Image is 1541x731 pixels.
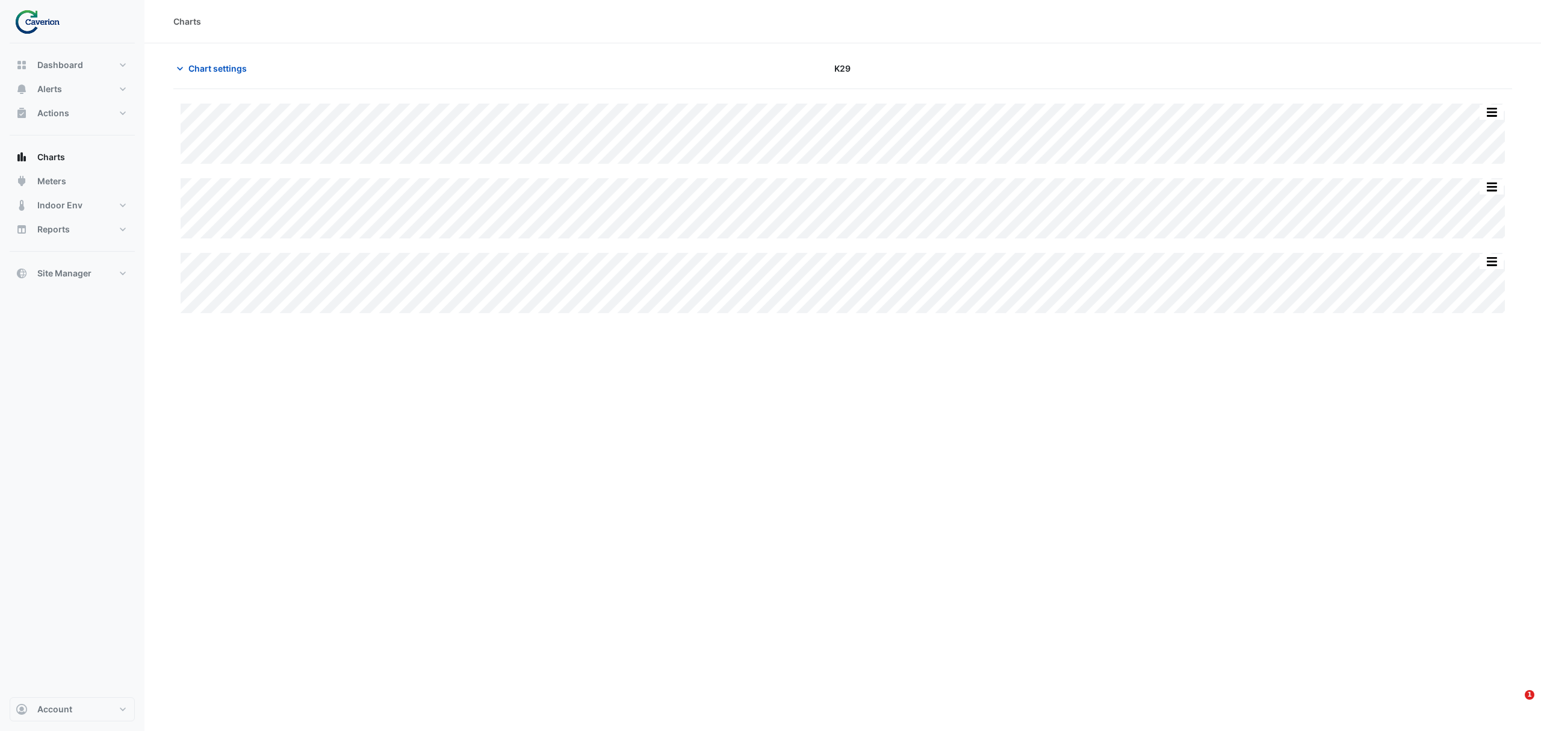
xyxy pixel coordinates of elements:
span: K29 [834,62,851,75]
span: Chart settings [188,62,247,75]
button: Reports [10,217,135,241]
span: Meters [37,175,66,187]
button: Actions [10,101,135,125]
span: Actions [37,107,69,119]
span: Alerts [37,83,62,95]
app-icon: Dashboard [16,59,28,71]
span: Site Manager [37,267,91,279]
button: More Options [1480,179,1504,194]
img: Company Logo [14,10,69,34]
span: Reports [37,223,70,235]
button: Charts [10,145,135,169]
button: Alerts [10,77,135,101]
span: Dashboard [37,59,83,71]
button: Indoor Env [10,193,135,217]
app-icon: Site Manager [16,267,28,279]
app-icon: Alerts [16,83,28,95]
button: Account [10,697,135,721]
app-icon: Actions [16,107,28,119]
app-icon: Indoor Env [16,199,28,211]
iframe: Intercom live chat [1500,690,1529,719]
span: Charts [37,151,65,163]
button: Dashboard [10,53,135,77]
app-icon: Meters [16,175,28,187]
div: Charts [173,15,201,28]
button: More Options [1480,105,1504,120]
button: Chart settings [173,58,255,79]
app-icon: Reports [16,223,28,235]
app-icon: Charts [16,151,28,163]
span: Account [37,703,72,715]
button: Meters [10,169,135,193]
button: More Options [1480,254,1504,269]
span: Indoor Env [37,199,82,211]
span: 1 [1525,690,1534,700]
button: Site Manager [10,261,135,285]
